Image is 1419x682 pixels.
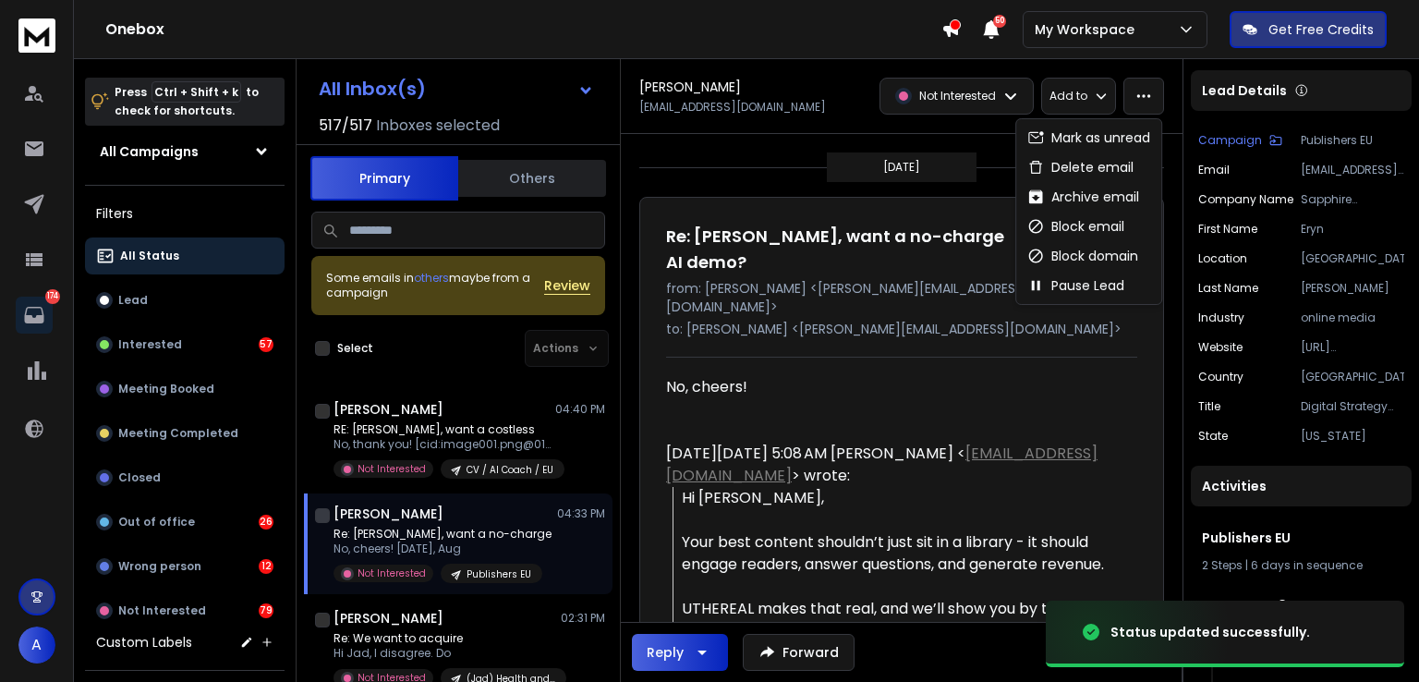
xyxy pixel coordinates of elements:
[682,598,1122,642] div: UTHEREAL makes that real, and we’ll show you by turning 1 article into a branded AI experience.
[639,100,826,115] p: [EMAIL_ADDRESS][DOMAIN_NAME]
[118,293,148,308] p: Lead
[100,142,199,161] h1: All Campaigns
[115,83,259,120] p: Press to check for shortcuts.
[1202,557,1243,573] span: 2 Steps
[883,160,920,175] p: [DATE]
[337,341,373,356] label: Select
[152,81,241,103] span: Ctrl + Shift + k
[326,271,544,300] div: Some emails in maybe from a campaign
[1301,133,1404,148] p: Publishers EU
[334,422,555,437] p: RE: [PERSON_NAME], want a costless
[1198,399,1220,414] p: title
[561,611,605,626] p: 02:31 PM
[666,320,1137,338] p: to: [PERSON_NAME] <[PERSON_NAME][EMAIL_ADDRESS][DOMAIN_NAME]>
[1027,128,1150,147] div: Mark as unread
[334,527,552,542] p: Re: [PERSON_NAME], want a no-charge
[666,443,1098,486] a: [EMAIL_ADDRESS][DOMAIN_NAME]
[334,400,443,419] h1: [PERSON_NAME]
[334,631,555,646] p: Re: We want to acquire
[1198,222,1257,237] p: First Name
[666,224,1012,275] h1: Re: [PERSON_NAME], want a no-charge AI demo?
[1198,133,1262,148] p: Campaign
[259,515,273,530] div: 26
[1198,251,1247,266] p: location
[105,18,941,41] h1: Onebox
[1301,370,1404,384] p: [GEOGRAPHIC_DATA]
[1301,222,1404,237] p: Eryn
[919,89,996,104] p: Not Interested
[1198,429,1228,444] p: State
[319,115,372,137] span: 517 / 517
[555,402,605,417] p: 04:40 PM
[358,462,426,476] p: Not Interested
[1198,340,1243,355] p: website
[639,78,741,96] h1: [PERSON_NAME]
[1301,251,1404,266] p: [GEOGRAPHIC_DATA]
[1198,311,1244,325] p: industry
[96,633,192,652] h3: Custom Labels
[414,270,449,286] span: others
[334,646,555,661] p: Hi Jad, I disagree. Do
[1198,370,1243,384] p: Country
[118,559,201,574] p: Wrong person
[1301,340,1404,355] p: [URL][DOMAIN_NAME]
[1027,276,1124,295] div: Pause Lead
[666,443,1122,487] div: [DATE][DATE] 5:08 AM [PERSON_NAME] < > wrote:
[743,634,855,671] button: Forward
[458,158,606,199] button: Others
[1268,20,1374,39] p: Get Free Credits
[1198,163,1230,177] p: Email
[1301,429,1404,444] p: [US_STATE]
[118,515,195,530] p: Out of office
[1301,311,1404,325] p: online media
[259,559,273,574] div: 12
[259,337,273,352] div: 57
[310,156,458,201] button: Primary
[467,567,531,581] p: Publishers EU
[1027,188,1139,206] div: Archive email
[118,426,238,441] p: Meeting Completed
[1027,158,1134,177] div: Delete email
[118,382,214,396] p: Meeting Booked
[319,79,426,98] h1: All Inbox(s)
[544,276,590,295] span: Review
[1251,557,1363,573] span: 6 days in sequence
[334,505,443,523] h1: [PERSON_NAME]
[1301,163,1404,177] p: [EMAIL_ADDRESS][DOMAIN_NAME]
[1198,281,1258,296] p: Last Name
[259,603,273,618] div: 79
[467,463,553,477] p: CV / AI Coach / EU
[18,18,55,53] img: logo
[557,506,605,521] p: 04:33 PM
[1301,192,1404,207] p: Sapphire Strategies
[85,201,285,226] h3: Filters
[682,487,1122,509] div: Hi [PERSON_NAME],
[682,531,1122,576] div: Your best content shouldn’t just sit in a library - it should engage readers, answer questions, a...
[1027,247,1138,265] div: Block domain
[1202,81,1287,100] p: Lead Details
[1035,20,1142,39] p: My Workspace
[118,337,182,352] p: Interested
[120,249,179,263] p: All Status
[1202,558,1401,573] div: |
[18,627,55,664] span: A
[358,566,426,580] p: Not Interested
[1191,466,1412,506] div: Activities
[993,15,1006,28] span: 50
[666,279,1137,316] p: from: [PERSON_NAME] <[PERSON_NAME][EMAIL_ADDRESS][DOMAIN_NAME]>
[118,470,161,485] p: Closed
[1049,89,1087,104] p: Add to
[647,643,684,662] div: Reply
[1202,529,1401,547] h1: Publishers EU
[118,603,206,618] p: Not Interested
[1027,217,1124,236] div: Block email
[1301,281,1404,296] p: [PERSON_NAME]
[1198,192,1293,207] p: Company Name
[45,289,60,304] p: 174
[334,437,555,452] p: No, thank you! [cid:image001.png@01DC0ADE.9B8ED980] De
[1301,399,1404,414] p: Digital Strategy Manager
[334,609,443,627] h1: [PERSON_NAME]
[334,542,552,556] p: No, cheers! [DATE], Aug
[376,115,500,137] h3: Inboxes selected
